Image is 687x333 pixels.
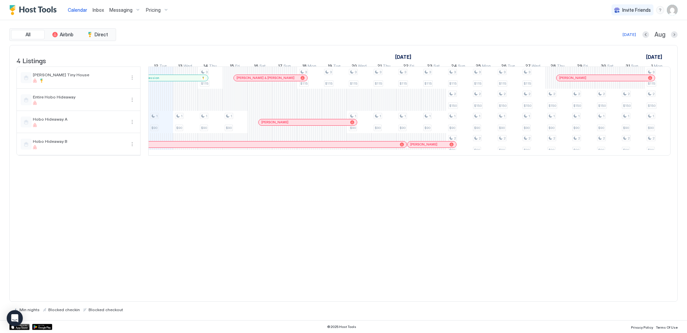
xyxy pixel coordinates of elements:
[355,70,357,74] span: 3
[578,92,580,96] span: 2
[504,136,506,140] span: 2
[278,63,282,70] span: 17
[667,5,678,15] div: User profile
[549,62,566,72] a: August 28, 2025
[623,148,629,152] span: $90
[181,114,182,118] span: 1
[454,92,456,96] span: 2
[19,307,40,312] span: Min nights
[599,62,615,72] a: August 30, 2025
[474,103,482,108] span: $150
[474,62,492,72] a: August 25, 2025
[183,63,192,70] span: Wed
[450,62,467,72] a: August 24, 2025
[622,31,637,39] button: [DATE]
[623,103,631,108] span: $150
[305,70,307,74] span: 3
[9,5,60,15] a: Host Tools Logo
[429,114,431,118] span: 1
[524,62,542,72] a: August 27, 2025
[504,114,505,118] span: 1
[479,136,481,140] span: 2
[328,63,332,70] span: 19
[32,324,52,330] a: Google Play Store
[499,103,507,108] span: $150
[203,63,208,70] span: 14
[410,63,414,70] span: Fri
[176,126,182,130] span: $90
[553,136,555,140] span: 2
[154,63,158,70] span: 12
[649,62,664,72] a: September 1, 2025
[532,63,540,70] span: Wed
[325,81,332,86] span: $115
[479,92,481,96] span: 2
[33,139,125,144] span: Hobo Hideaway B
[524,148,530,152] span: $90
[508,63,515,70] span: Tue
[622,7,651,13] span: Invite Friends
[479,70,481,74] span: 3
[226,126,232,130] span: $90
[598,126,604,130] span: $90
[350,62,368,72] a: August 20, 2025
[573,148,579,152] span: $90
[400,126,406,130] span: $90
[578,136,580,140] span: 2
[159,63,167,70] span: Tue
[302,63,307,70] span: 18
[449,103,457,108] span: $150
[557,63,565,70] span: Thu
[482,63,491,70] span: Mon
[454,114,456,118] span: 1
[528,136,530,140] span: 2
[559,76,586,80] span: [PERSON_NAME]
[236,76,295,80] span: [PERSON_NAME] & [PERSON_NAME]
[631,63,638,70] span: Sun
[151,126,157,130] span: $90
[651,63,653,70] span: 1
[528,114,530,118] span: 1
[644,52,664,62] a: September 1, 2025
[261,120,288,124] span: [PERSON_NAME]
[603,136,605,140] span: 2
[654,63,663,70] span: Mon
[402,62,416,72] a: August 22, 2025
[628,92,630,96] span: 2
[400,81,407,86] span: $115
[33,94,125,99] span: Entire Hobo Hideaway
[128,118,136,126] div: menu
[228,62,242,72] a: August 15, 2025
[230,114,232,118] span: 1
[350,81,357,86] span: $115
[146,7,161,13] span: Pricing
[598,103,606,108] span: $150
[607,63,614,70] span: Sat
[352,63,357,70] span: 20
[499,81,506,86] span: $115
[327,325,356,329] span: © 2025 Host Tools
[424,126,430,130] span: $90
[575,62,590,72] a: August 29, 2025
[648,81,655,86] span: $115
[410,142,437,147] span: [PERSON_NAME]
[449,126,455,130] span: $90
[550,63,556,70] span: 28
[230,63,234,70] span: 15
[235,63,240,70] span: Fri
[95,32,108,38] span: Direct
[427,63,432,70] span: 23
[648,148,654,152] span: $90
[626,63,630,70] span: 31
[504,92,506,96] span: 2
[252,62,267,72] a: August 16, 2025
[350,126,356,130] span: $90
[656,6,664,14] div: menu
[393,52,413,62] a: August 1, 2025
[9,324,30,330] div: App Store
[631,323,653,330] a: Privacy Policy
[128,96,136,104] div: menu
[425,62,441,72] a: August 23, 2025
[648,103,655,108] span: $150
[377,63,382,70] span: 21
